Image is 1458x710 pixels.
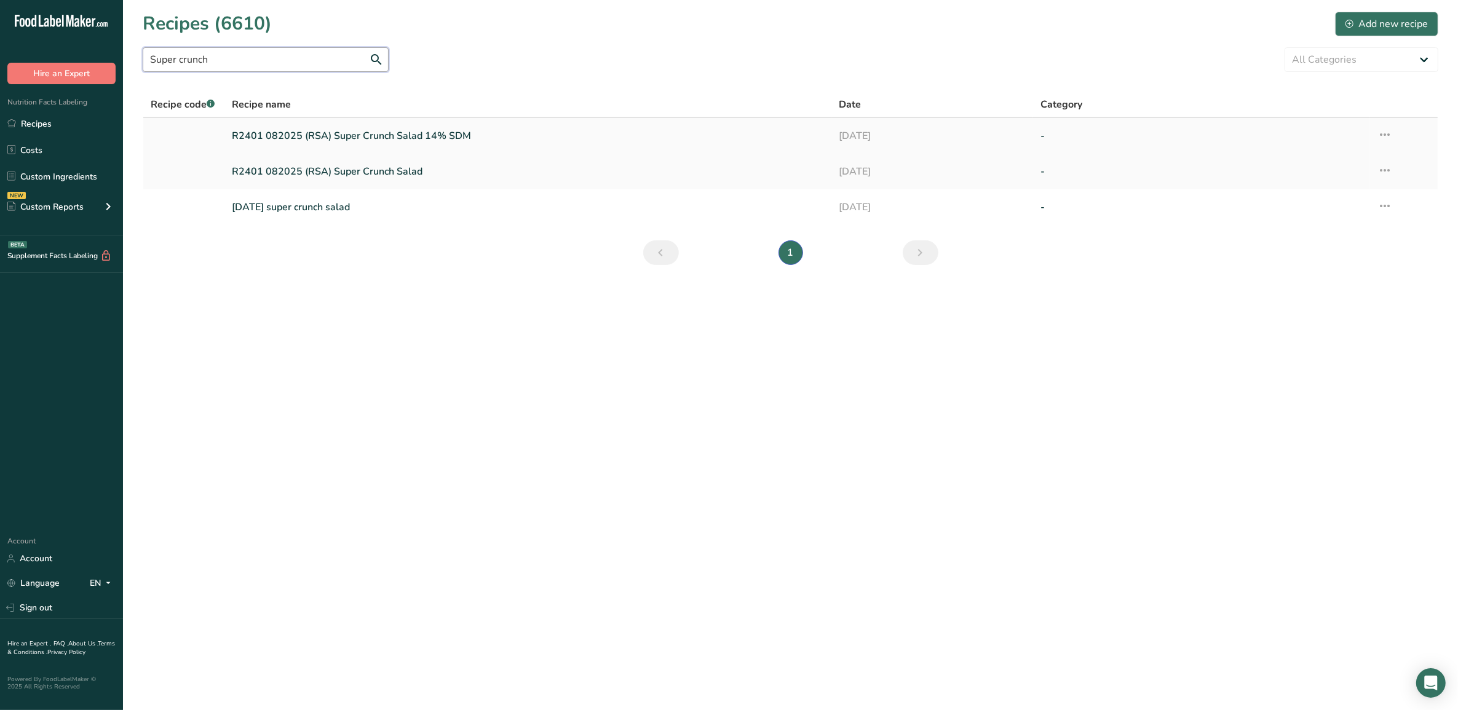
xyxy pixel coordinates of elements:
[1040,97,1082,112] span: Category
[903,240,938,265] a: Next page
[47,648,85,657] a: Privacy Policy
[1040,159,1363,184] a: -
[7,192,26,199] div: NEW
[151,98,215,111] span: Recipe code
[7,63,116,84] button: Hire an Expert
[1335,12,1438,36] button: Add new recipe
[839,123,1026,149] a: [DATE]
[643,240,679,265] a: Previous page
[232,159,823,184] a: R2401 082025 (RSA) Super Crunch Salad
[53,639,68,648] a: FAQ .
[7,676,116,690] div: Powered By FoodLabelMaker © 2025 All Rights Reserved
[232,123,823,149] a: R2401 082025 (RSA) Super Crunch Salad 14% SDM
[232,194,823,220] a: [DATE] super crunch salad
[1040,123,1363,149] a: -
[143,10,272,37] h1: Recipes (6610)
[143,47,389,72] input: Search for recipe
[7,200,84,213] div: Custom Reports
[1040,194,1363,220] a: -
[7,639,51,648] a: Hire an Expert .
[68,639,98,648] a: About Us .
[1416,668,1446,698] div: Open Intercom Messenger
[839,194,1026,220] a: [DATE]
[839,159,1026,184] a: [DATE]
[7,639,115,657] a: Terms & Conditions .
[90,576,116,591] div: EN
[1345,17,1428,31] div: Add new recipe
[7,572,60,594] a: Language
[8,241,27,248] div: BETA
[232,97,291,112] span: Recipe name
[839,97,861,112] span: Date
